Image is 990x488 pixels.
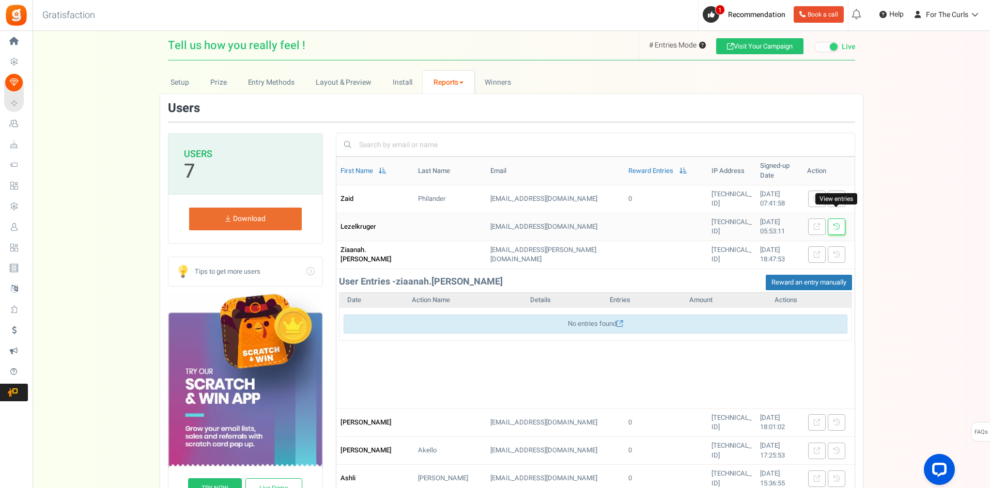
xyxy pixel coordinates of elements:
[602,292,682,308] th: Entries
[382,71,423,94] a: Install
[767,292,852,308] th: Actions
[486,241,624,269] td: [EMAIL_ADDRESS][PERSON_NAME][DOMAIN_NAME]
[522,292,602,308] th: Details
[184,162,195,181] p: 7
[168,102,200,115] h3: Users
[189,208,302,230] a: Download
[766,275,852,291] button: Reward an entry manually
[160,71,200,94] a: Setup
[486,437,624,465] td: [EMAIL_ADDRESS][DOMAIN_NAME]
[716,38,803,54] a: Visit Your Campaign
[707,241,756,269] td: [TECHNICAL_ID]
[808,443,826,459] a: Sign in as a user
[803,157,855,185] th: Action
[341,222,376,231] span: lezelkruger
[728,9,785,20] span: Recommendation
[341,166,373,176] a: First Name
[414,185,486,213] td: Philander
[756,408,802,436] td: [DATE] 18:01:02
[808,414,826,431] a: Sign in as a user
[486,157,624,185] th: Email
[756,185,802,213] td: [DATE] 07:41:58
[707,157,756,185] th: IP Address
[168,40,305,51] span: Tell us how you really feel !
[486,213,624,241] td: [EMAIL_ADDRESS][DOMAIN_NAME]
[184,149,307,160] h3: Users
[703,6,790,23] a: 1 Recommendation
[486,408,624,436] td: [EMAIL_ADDRESS][DOMAIN_NAME]
[808,470,826,487] a: Sign in as a user
[341,417,392,427] span: [PERSON_NAME]
[926,9,968,20] span: For The Curls
[707,408,756,436] td: [TECHNICAL_ID]
[707,185,756,213] td: [TECHNICAL_ID]
[842,42,855,52] span: Live
[624,408,707,436] td: 0
[715,5,725,15] span: 1
[486,185,624,213] td: [EMAIL_ADDRESS][DOMAIN_NAME]
[344,314,847,334] div: No entries found
[628,166,673,176] a: Reward Entries
[414,157,486,185] th: Last Name
[414,437,486,465] td: Akello
[707,213,756,241] td: [TECHNICAL_ID]
[649,40,706,51] span: # Entries Mode
[707,437,756,465] td: [TECHNICAL_ID]
[699,42,706,49] span: Rewarding entrants with bonus entries. These will only be used to help you draw winners. Entrants...
[357,136,847,153] input: Search by email or name
[341,473,355,483] span: Ashli
[485,77,511,88] span: Winners
[423,71,474,94] a: Reports
[341,445,392,455] span: [PERSON_NAME]
[339,277,503,287] h4: User Entries -
[794,6,844,23] a: Book a call
[624,185,707,213] td: 0
[31,5,106,26] h3: Gratisfaction
[404,292,522,308] th: Action Name
[828,470,845,487] a: View entries
[756,437,802,465] td: [DATE] 17:25:53
[305,71,382,94] a: Layout & Preview
[624,437,707,465] td: 0
[815,193,857,205] div: View entries
[199,71,237,94] a: Prize
[756,241,802,269] td: [DATE] 18:47:53
[974,422,988,442] span: FAQs
[168,257,322,286] a: Go
[5,4,28,27] img: Gratisfaction
[339,292,404,308] th: Date
[396,275,503,289] span: ziaanah.[PERSON_NAME]
[887,9,904,20] span: Help
[682,292,767,308] th: Amount
[875,6,908,23] a: Help
[237,71,305,94] a: Entry Methods
[756,213,802,241] td: [DATE] 05:53:11
[341,194,353,203] span: Zaid
[341,245,392,264] span: ziaanah.[PERSON_NAME]
[828,443,845,459] a: View entries
[756,157,802,185] th: Signed-up Date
